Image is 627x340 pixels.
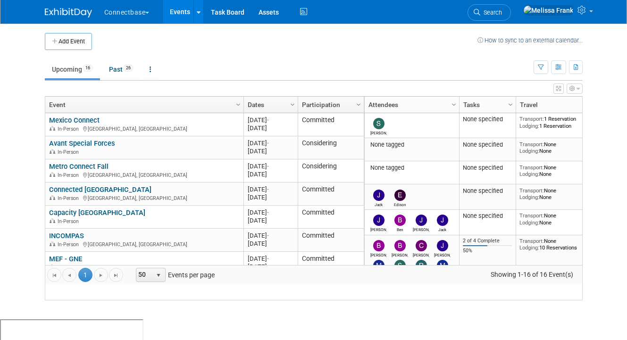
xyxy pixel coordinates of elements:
[94,268,108,282] a: Go to the next page
[248,170,293,178] div: [DATE]
[58,172,82,178] span: In-Person
[519,212,587,226] div: None None
[519,171,539,177] span: Lodging:
[49,124,239,133] div: [GEOGRAPHIC_DATA], [GEOGRAPHIC_DATA]
[463,164,512,172] div: None specified
[520,97,585,113] a: Travel
[50,272,58,279] span: Go to the first page
[416,260,427,271] img: Roger Castillo
[416,240,427,251] img: Colleen Gallagher
[298,136,364,159] td: Considering
[83,65,93,72] span: 16
[519,187,587,201] div: None None
[519,164,587,178] div: None None
[248,116,293,124] div: [DATE]
[45,8,92,17] img: ExhibitDay
[248,97,292,113] a: Dates
[507,101,514,108] span: Column Settings
[368,141,455,149] div: None tagged
[480,9,502,16] span: Search
[49,162,109,171] a: Metro Connect Fall
[248,193,293,201] div: [DATE]
[519,187,544,194] span: Transport:
[298,113,364,136] td: Committed
[78,268,92,282] span: 1
[353,97,364,111] a: Column Settings
[248,216,293,224] div: [DATE]
[392,226,408,232] div: Ben Edmond
[394,190,406,201] img: Edison Smith-Stubbs
[49,116,100,124] a: Mexico Connect
[392,251,408,257] div: Brian Duffner
[58,195,82,201] span: In-Person
[581,97,591,111] a: Column Settings
[370,226,387,232] div: John Giblin
[519,148,539,154] span: Lodging:
[47,268,61,282] a: Go to the first page
[519,116,544,122] span: Transport:
[97,272,105,279] span: Go to the next page
[373,118,385,129] img: Stephanie Bird
[248,263,293,271] div: [DATE]
[437,260,448,271] img: Matt Clark
[355,101,362,108] span: Column Settings
[370,251,387,257] div: Brian Maggiacomo
[519,219,539,226] span: Lodging:
[368,97,453,113] a: Attendees
[50,126,55,131] img: In-Person Event
[463,212,512,220] div: None specified
[248,232,293,240] div: [DATE]
[505,97,516,111] a: Column Settings
[248,139,293,147] div: [DATE]
[267,209,269,216] span: -
[248,240,293,248] div: [DATE]
[523,5,574,16] img: Melissa Frank
[463,238,512,244] div: 2 of 4 Complete
[267,255,269,262] span: -
[519,238,587,251] div: None 10 Reservations
[248,147,293,155] div: [DATE]
[50,241,55,246] img: In-Person Event
[267,116,269,124] span: -
[123,65,134,72] span: 26
[373,190,385,201] img: Jack Davey
[450,101,458,108] span: Column Settings
[267,163,269,170] span: -
[267,186,269,193] span: -
[62,268,76,282] a: Go to the previous page
[449,97,459,111] a: Column Settings
[368,164,455,172] div: None tagged
[519,244,539,251] span: Lodging:
[298,159,364,182] td: Considering
[437,240,448,251] img: John Reumann
[298,252,364,275] td: Committed
[289,101,296,108] span: Column Settings
[298,182,364,206] td: Committed
[136,268,152,282] span: 50
[50,149,55,154] img: In-Person Event
[394,260,406,271] img: Steve Leavitt
[394,215,406,226] img: Ben Edmond
[437,215,448,226] img: Jack Davey
[392,201,408,207] div: Edison Smith-Stubbs
[50,172,55,177] img: In-Person Event
[519,141,544,148] span: Transport:
[434,251,451,257] div: John Reumann
[248,124,293,132] div: [DATE]
[519,238,544,244] span: Transport:
[463,141,512,149] div: None specified
[482,268,582,281] span: Showing 1-16 of 16 Event(s)
[233,97,243,111] a: Column Settings
[463,248,512,254] div: 50%
[413,251,429,257] div: Colleen Gallagher
[50,218,55,223] img: In-Person Event
[370,201,387,207] div: Jack Davey
[49,208,145,217] a: Capacity [GEOGRAPHIC_DATA]
[463,116,512,123] div: None specified
[248,208,293,216] div: [DATE]
[373,240,385,251] img: Brian Maggiacomo
[234,101,242,108] span: Column Settings
[49,194,239,202] div: [GEOGRAPHIC_DATA], [GEOGRAPHIC_DATA]
[302,97,358,113] a: Participation
[49,139,115,148] a: Avant Special Forces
